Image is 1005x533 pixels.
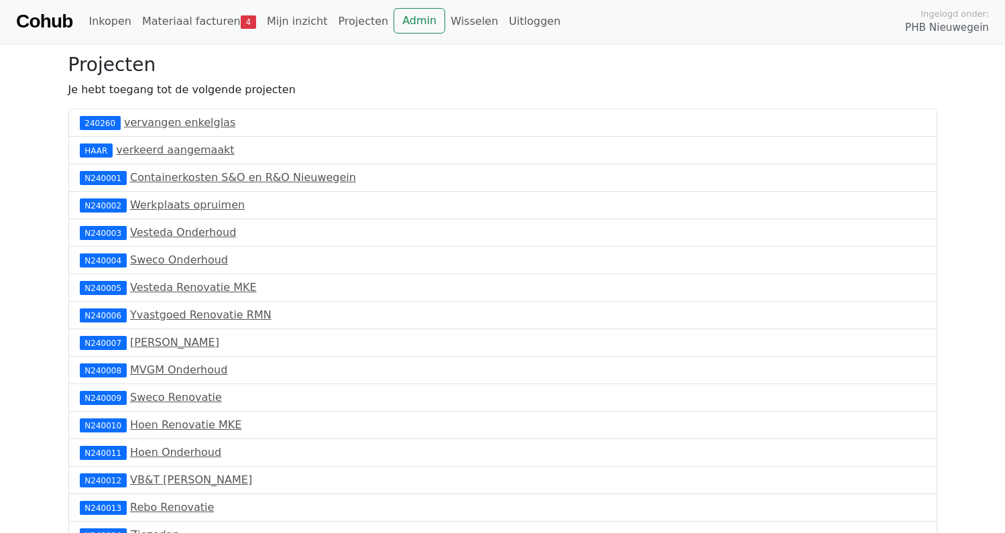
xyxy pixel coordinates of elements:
div: N240001 [80,171,127,184]
a: vervangen enkelglas [124,116,235,129]
span: 4 [241,15,256,29]
a: Inkopen [83,8,136,35]
h3: Projecten [68,54,937,76]
p: Je hebt toegang tot de volgende projecten [68,82,937,98]
div: N240004 [80,253,127,267]
a: Materiaal facturen4 [137,8,261,35]
div: N240006 [80,308,127,322]
a: Hoen Onderhoud [130,446,221,459]
div: N240012 [80,473,127,487]
div: N240002 [80,198,127,212]
div: N240005 [80,281,127,294]
a: Admin [394,8,445,34]
a: Wisselen [445,8,504,35]
a: Sweco Renovatie [130,391,222,404]
span: PHB Nieuwegein [905,20,989,36]
span: Ingelogd onder: [921,7,989,20]
a: Containerkosten S&O en R&O Nieuwegein [130,171,356,184]
a: MVGM Onderhoud [130,363,227,376]
a: Werkplaats opruimen [130,198,245,211]
div: N240003 [80,226,127,239]
a: Yvastgoed Renovatie RMN [130,308,272,321]
a: Projecten [333,8,394,35]
a: verkeerd aangemaakt [116,143,234,156]
a: [PERSON_NAME] [130,336,219,349]
a: Sweco Onderhoud [130,253,228,266]
a: Hoen Renovatie MKE [130,418,241,431]
a: VB&T [PERSON_NAME] [130,473,252,486]
div: N240011 [80,446,127,459]
div: 240260 [80,116,121,129]
div: N240013 [80,501,127,514]
div: N240009 [80,391,127,404]
a: Rebo Renovatie [130,501,214,514]
a: Cohub [16,5,72,38]
a: Uitloggen [504,8,566,35]
div: N240007 [80,336,127,349]
div: N240008 [80,363,127,377]
a: Mijn inzicht [261,8,333,35]
div: HAAR [80,143,113,157]
a: Vesteda Renovatie MKE [130,281,257,294]
div: N240010 [80,418,127,432]
a: Vesteda Onderhoud [130,226,236,239]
